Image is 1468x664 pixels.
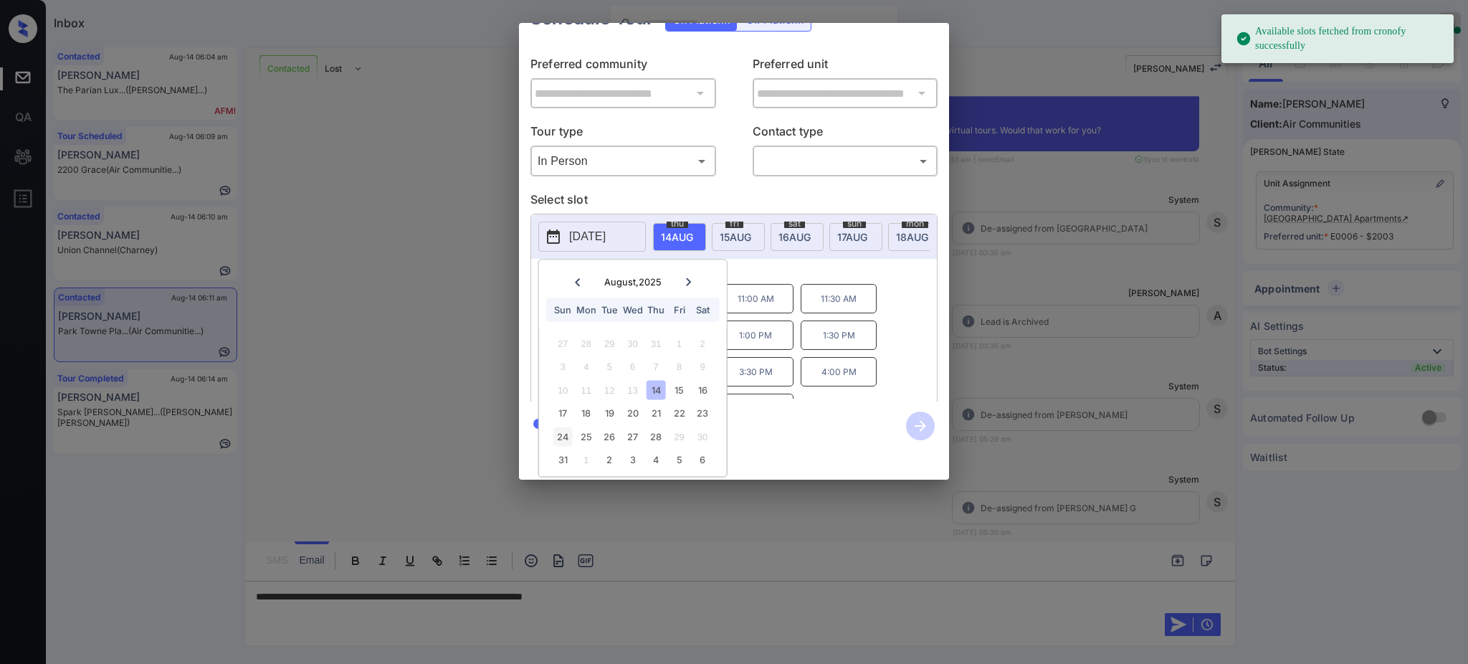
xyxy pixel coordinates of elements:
[653,223,706,251] div: date-select
[647,380,666,399] div: Choose Thursday, August 14th, 2025
[669,357,689,376] div: Not available Friday, August 8th, 2025
[718,284,793,313] p: 11:00 AM
[553,333,573,353] div: Not available Sunday, July 27th, 2025
[669,300,689,320] div: Fri
[543,332,722,472] div: month 2025-08
[600,333,619,353] div: Not available Tuesday, July 29th, 2025
[553,300,573,320] div: Sun
[829,223,882,251] div: date-select
[623,300,642,320] div: Wed
[837,231,867,243] span: 17 AUG
[667,219,688,228] span: thu
[1236,19,1442,59] div: Available slots fetched from cronofy successfully
[669,333,689,353] div: Not available Friday, August 1st, 2025
[801,357,877,386] p: 4:00 PM
[692,333,712,353] div: Not available Saturday, August 2nd, 2025
[623,357,642,376] div: Not available Wednesday, August 6th, 2025
[576,333,596,353] div: Not available Monday, July 28th, 2025
[753,123,938,146] p: Contact type
[534,149,712,173] div: In Person
[718,357,793,386] p: 3:30 PM
[669,380,689,399] div: Choose Friday, August 15th, 2025
[623,333,642,353] div: Not available Wednesday, July 30th, 2025
[600,380,619,399] div: Not available Tuesday, August 12th, 2025
[530,55,716,78] p: Preferred community
[647,333,666,353] div: Not available Thursday, July 31st, 2025
[692,300,712,320] div: Sat
[553,357,573,376] div: Not available Sunday, August 3rd, 2025
[718,321,793,350] p: 1:00 PM
[647,357,666,376] div: Not available Thursday, August 7th, 2025
[888,223,941,251] div: date-select
[600,300,619,320] div: Tue
[771,223,824,251] div: date-select
[843,219,866,228] span: sun
[718,394,793,423] p: 6:30 PM
[576,357,596,376] div: Not available Monday, August 4th, 2025
[801,321,877,350] p: 1:30 PM
[576,300,596,320] div: Mon
[778,231,811,243] span: 16 AUG
[623,380,642,399] div: Not available Wednesday, August 13th, 2025
[725,219,743,228] span: fri
[902,219,928,228] span: mon
[538,222,646,252] button: [DATE]
[530,191,938,214] p: Select slot
[553,380,573,399] div: Not available Sunday, August 10th, 2025
[530,123,716,146] p: Tour type
[661,231,693,243] span: 14 AUG
[604,277,662,288] div: August , 2025
[551,259,937,284] p: *Available time slots
[896,231,928,243] span: 18 AUG
[600,357,619,376] div: Not available Tuesday, August 5th, 2025
[801,284,877,313] p: 11:30 AM
[576,380,596,399] div: Not available Monday, August 11th, 2025
[569,228,606,245] p: [DATE]
[712,223,765,251] div: date-select
[692,357,712,376] div: Not available Saturday, August 9th, 2025
[753,55,938,78] p: Preferred unit
[720,231,751,243] span: 15 AUG
[647,300,666,320] div: Thu
[692,380,712,399] div: Choose Saturday, August 16th, 2025
[784,219,805,228] span: sat
[897,407,943,445] button: btn-next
